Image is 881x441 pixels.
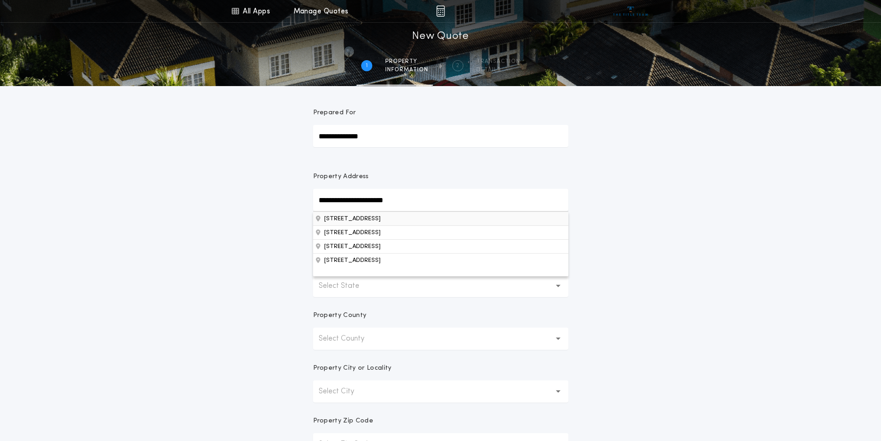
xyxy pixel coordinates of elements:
button: Property Address[STREET_ADDRESS][STREET_ADDRESS][STREET_ADDRESS] [313,225,568,239]
p: Property Zip Code [313,416,373,426]
img: vs-icon [613,6,648,16]
h2: 2 [456,62,459,69]
p: Select City [319,386,369,397]
h2: 1 [366,62,368,69]
button: Property Address[STREET_ADDRESS][STREET_ADDRESS][STREET_ADDRESS] [313,239,568,253]
p: Property City or Locality [313,364,392,373]
span: details [476,66,520,74]
button: Property Address[STREET_ADDRESS][STREET_ADDRESS][STREET_ADDRESS] [313,211,568,225]
h1: New Quote [412,29,468,44]
p: Prepared For [313,108,356,118]
span: information [385,66,428,74]
p: Property Address [313,172,568,181]
button: Select State [313,275,568,297]
p: Property County [313,311,367,320]
span: Property [385,58,428,65]
img: img [436,6,445,17]
span: Transaction [476,58,520,65]
p: Select County [319,333,379,344]
p: Select State [319,280,374,292]
button: Select County [313,328,568,350]
button: Select City [313,380,568,403]
button: Property Address[STREET_ADDRESS][STREET_ADDRESS][STREET_ADDRESS] [313,253,568,267]
input: Prepared For [313,125,568,147]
